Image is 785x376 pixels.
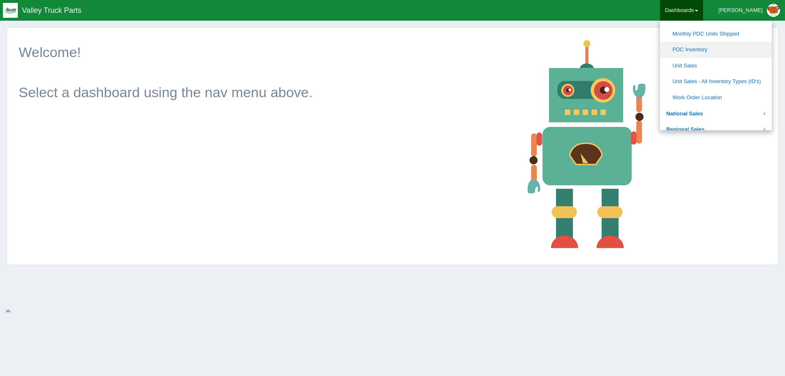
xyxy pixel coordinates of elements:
[19,42,515,103] p: Welcome! Select a dashboard using the nav menu above.
[767,4,780,17] img: Profile Picture
[660,74,772,90] a: Unit Sales - All Inventory Types (ID's)
[660,42,772,58] a: PDC Inventory
[3,3,18,18] img: q1blfpkbivjhsugxdrfq.png
[660,58,772,74] a: Unit Sales
[660,26,772,42] a: Monthly PDC Units Shipped
[660,106,772,122] a: National Sales
[718,2,763,19] div: [PERSON_NAME]
[521,34,653,254] img: robot-18af129d45a23e4dba80317a7b57af8f57279c3d1c32989fc063bd2141a5b856.png
[22,6,82,14] span: Valley Truck Parts
[660,90,772,106] a: Work Order Location
[660,122,772,138] a: Regional Sales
